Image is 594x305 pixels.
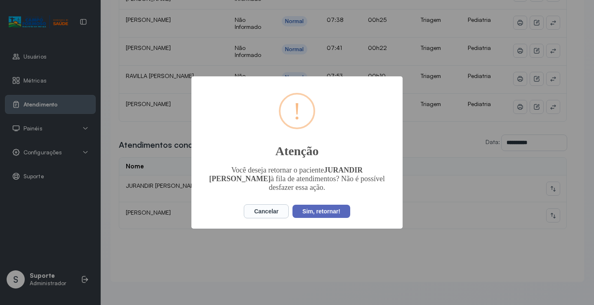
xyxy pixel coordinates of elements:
div: ! [293,95,301,128]
button: Sim, retornar! [292,205,350,218]
div: Você deseja retornar o paciente à fila de atendimentos? Não é possível desfazer essa ação. [203,166,391,192]
button: Cancelar [244,204,289,218]
h2: Atenção [191,133,403,159]
strong: JURANDIR [PERSON_NAME] [209,166,363,183]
